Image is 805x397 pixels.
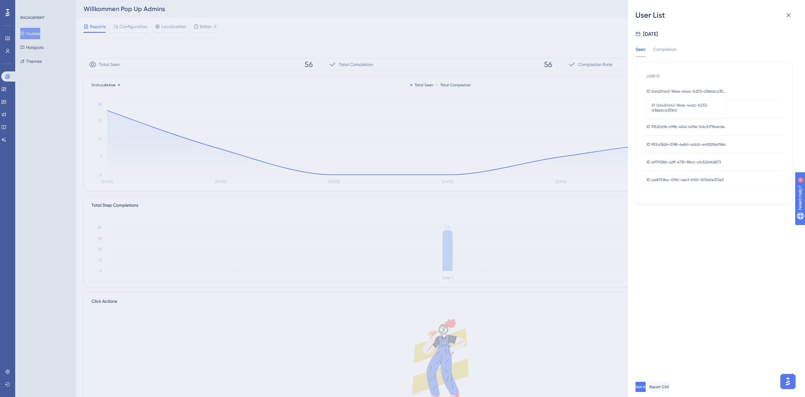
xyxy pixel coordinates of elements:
span: Got it [635,384,646,389]
div: [DATE] [643,30,658,38]
button: Export CSV [649,382,669,392]
iframe: UserGuiding AI Assistant Launcher [778,372,797,391]
div: Completion [653,46,677,57]
span: USER ID [647,74,660,79]
button: Got it [635,382,646,392]
span: Need Help? [15,2,40,9]
span: ID 91520d16-c99b-4f42-b29e-0dc5179bec64 [647,124,725,129]
span: Export CSV [649,384,669,389]
div: User List [635,10,797,20]
div: 4 [44,3,46,8]
span: ID 0a420a42-96ae-44ac-b253-d366dca351b0 [647,89,726,94]
span: ID 0a420a42-96ae-44ac-b253-d366dca351b0 [652,103,721,113]
div: Seen [635,46,646,57]
span: ID aa8759bc-09fc-4ecf-b921-1011a0e372e3 [647,177,724,182]
span: ID 955a3626-f098-4e8d-adcb-eaf82f6af96a [647,142,726,147]
span: ID a9791286-a2ff-473f-98cc-cfc5206fd873 [647,160,721,165]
